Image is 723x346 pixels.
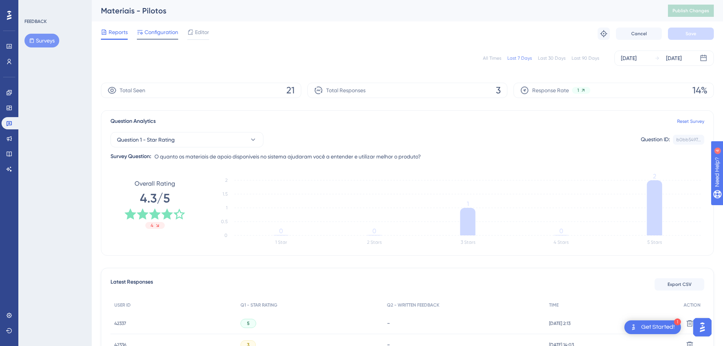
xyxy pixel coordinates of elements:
[110,117,156,126] span: Question Analytics
[483,55,501,61] div: All Times
[110,277,153,291] span: Latest Responses
[691,316,714,339] iframe: UserGuiding AI Assistant Launcher
[677,118,704,124] a: Reset Survey
[668,5,714,17] button: Publish Changes
[692,84,707,96] span: 14%
[224,233,227,238] tspan: 0
[221,219,227,224] tspan: 0.5
[275,240,287,245] text: 1 Star
[549,302,559,308] span: TIME
[120,86,145,95] span: Total Seen
[225,178,227,183] tspan: 2
[668,281,692,287] span: Export CSV
[53,4,55,10] div: 4
[135,179,175,188] span: Overall Rating
[367,240,382,245] text: 2 Stars
[387,320,541,327] div: -
[151,222,153,228] span: 4
[641,323,675,331] div: Get Started!
[641,135,670,145] div: Question ID:
[154,152,421,161] span: O quanto os materiais de apoio disponíveis no sistema ajudaram você a entender e utilizar melhor ...
[109,28,128,37] span: Reports
[668,28,714,40] button: Save
[24,34,59,47] button: Surveys
[195,28,209,37] span: Editor
[461,240,475,245] text: 3 Stars
[621,54,637,63] div: [DATE]
[326,86,366,95] span: Total Responses
[223,191,227,197] tspan: 1.5
[387,302,439,308] span: Q2 - WRITTEN FEEDBACK
[101,5,649,16] div: Materiais - Pilotos
[286,84,295,96] span: 21
[24,18,47,24] div: FEEDBACK
[145,28,178,37] span: Configuration
[538,55,565,61] div: Last 30 Days
[226,205,227,211] tspan: 1
[631,31,647,37] span: Cancel
[647,240,662,245] text: 5 Stars
[114,320,126,326] span: 42337
[676,137,701,143] div: b0bb5497...
[110,152,151,161] div: Survey Question:
[559,227,563,235] tspan: 0
[247,320,250,326] span: 5
[674,318,681,325] div: 1
[279,227,283,235] tspan: 0
[666,54,682,63] div: [DATE]
[629,323,638,332] img: launcher-image-alternative-text
[496,84,501,96] span: 3
[240,302,277,308] span: Q1 - STAR RATING
[467,200,469,207] tspan: 1
[572,55,599,61] div: Last 90 Days
[549,320,570,326] span: [DATE] 2:13
[655,278,704,291] button: Export CSV
[673,8,709,14] span: Publish Changes
[372,227,376,235] tspan: 0
[616,28,662,40] button: Cancel
[110,132,263,147] button: Question 1 - Star Rating
[653,173,656,180] tspan: 2
[686,31,696,37] span: Save
[114,302,131,308] span: USER ID
[577,87,579,93] span: 1
[140,190,170,207] span: 4.3/5
[624,320,681,334] div: Open Get Started! checklist, remaining modules: 1
[18,2,48,11] span: Need Help?
[684,302,700,308] span: ACTION
[117,135,175,144] span: Question 1 - Star Rating
[532,86,569,95] span: Response Rate
[507,55,532,61] div: Last 7 Days
[554,240,569,245] text: 4 Stars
